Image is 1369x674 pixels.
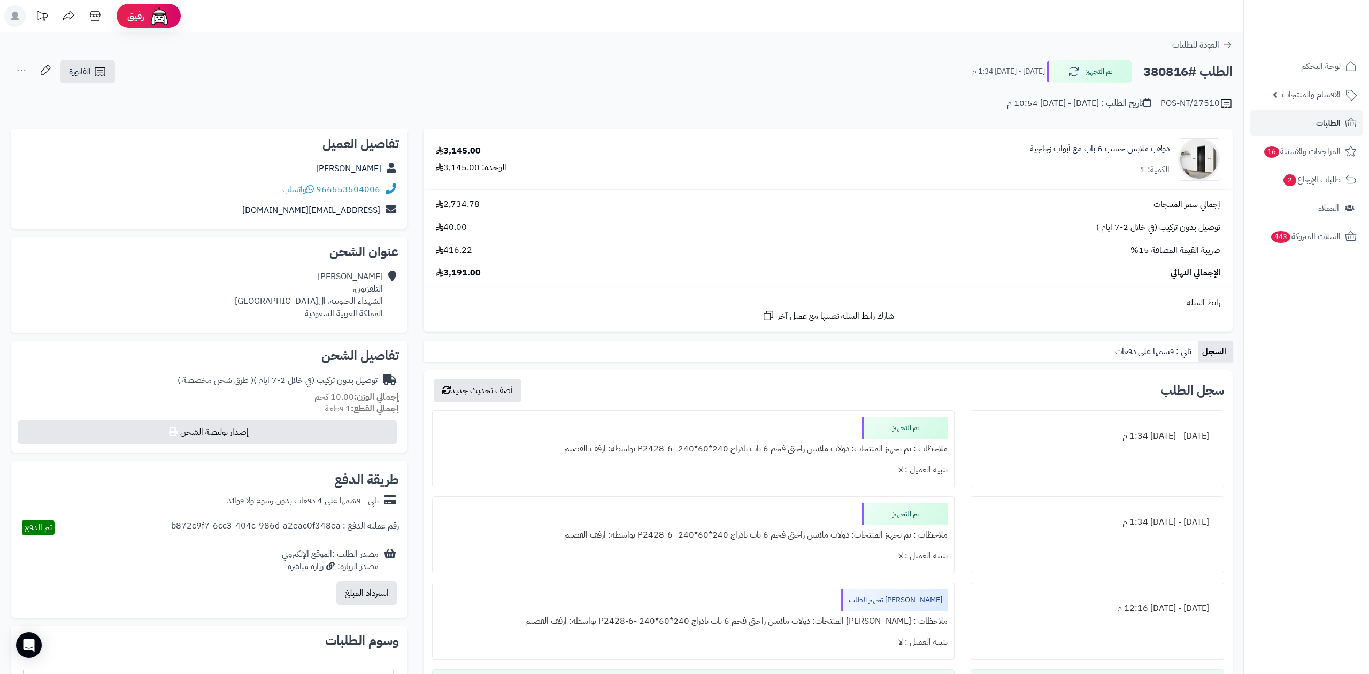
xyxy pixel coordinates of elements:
[149,5,170,27] img: ai-face.png
[178,374,253,387] span: ( طرق شحن مخصصة )
[1250,53,1363,79] a: لوحة التحكم
[1271,231,1290,243] span: 443
[1250,167,1363,193] a: طلبات الإرجاع2
[1030,143,1170,155] a: دولاب ملابس خشب 6 باب مع أبواب زجاجية
[1250,224,1363,249] a: السلات المتروكة443
[316,183,380,196] a: 966553504006
[19,634,399,647] h2: وسوم الطلبات
[28,5,55,29] a: تحديثات المنصة
[16,632,42,658] div: Open Intercom Messenger
[282,183,314,196] a: واتساب
[127,10,144,22] span: رفيق
[1282,172,1341,187] span: طلبات الإرجاع
[1316,116,1341,131] span: الطلبات
[434,379,521,402] button: أضف تحديث جديد
[314,390,399,403] small: 10.00 كجم
[18,420,397,444] button: إصدار بوليصة الشحن
[439,459,948,480] div: تنبيه العميل : لا
[439,525,948,546] div: ملاحظات : تم تجهيز المنتجات: دولاب ملابس راحتي فخم 6 باب بادراج 240*60*240 -P2428-6 بواسطة: ارفف ...
[19,246,399,258] h2: عنوان الشحن
[19,349,399,362] h2: تفاصيل الشحن
[1282,87,1341,102] span: الأقسام والمنتجات
[978,512,1217,533] div: [DATE] - [DATE] 1:34 م
[235,271,383,319] div: [PERSON_NAME] التلفزيون، الشهداء الجنوبية، ال[GEOGRAPHIC_DATA] المملكة العربية السعودية
[171,520,399,535] div: رقم عملية الدفع : b872c9f7-6cc3-404c-986d-a2eac0f348ea
[439,611,948,632] div: ملاحظات : [PERSON_NAME] المنتجات: دولاب ملابس راحتي فخم 6 باب بادراج 240*60*240 -P2428-6 بواسطة: ...
[1140,164,1170,176] div: الكمية: 1
[242,204,380,217] a: [EMAIL_ADDRESS][DOMAIN_NAME]
[436,244,472,257] span: 416.22
[436,162,506,174] div: الوحدة: 3,145.00
[1160,384,1224,397] h3: سجل الطلب
[1047,60,1132,83] button: تم التجهيز
[336,581,397,605] button: استرداد المبلغ
[436,145,481,157] div: 3,145.00
[978,426,1217,447] div: [DATE] - [DATE] 1:34 م
[862,503,948,525] div: تم التجهيز
[227,495,379,507] div: تابي - قسّمها على 4 دفعات بدون رسوم ولا فوائد
[1250,195,1363,221] a: العملاء
[1172,39,1219,51] span: العودة للطلبات
[1007,97,1151,110] div: تاريخ الطلب : [DATE] - [DATE] 10:54 م
[439,546,948,566] div: تنبيه العميل : لا
[1160,97,1233,110] div: POS-NT/27510
[841,589,948,611] div: [PERSON_NAME] تجهيز الطلب
[1153,198,1220,211] span: إجمالي سعر المنتجات
[282,548,379,573] div: مصدر الطلب :الموقع الإلكتروني
[334,473,399,486] h2: طريقة الدفع
[1270,229,1341,244] span: السلات المتروكة
[972,66,1045,77] small: [DATE] - [DATE] 1:34 م
[1318,201,1339,216] span: العملاء
[1301,59,1341,74] span: لوحة التحكم
[19,137,399,150] h2: تفاصيل العميل
[1172,39,1233,51] a: العودة للطلبات
[778,310,894,323] span: شارك رابط السلة نفسها مع عميل آخر
[351,402,399,415] strong: إجمالي القطع:
[862,417,948,439] div: تم التجهيز
[436,198,480,211] span: 2,734.78
[325,402,399,415] small: 1 قطعة
[1198,341,1233,362] a: السجل
[1096,221,1220,234] span: توصيل بدون تركيب (في خلال 2-7 ايام )
[439,632,948,653] div: تنبيه العميل : لا
[1143,61,1233,83] h2: الطلب #380816
[1130,244,1220,257] span: ضريبة القيمة المضافة 15%
[25,521,52,534] span: تم الدفع
[178,374,378,387] div: توصيل بدون تركيب (في خلال 2-7 ايام )
[1250,110,1363,136] a: الطلبات
[1283,174,1296,186] span: 2
[439,439,948,459] div: ملاحظات : تم تجهيز المنتجات: دولاب ملابس راحتي فخم 6 باب بادراج 240*60*240 -P2428-6 بواسطة: ارفف ...
[1111,341,1198,362] a: تابي : قسمها على دفعات
[60,60,115,83] a: الفاتورة
[1264,146,1279,158] span: 16
[1171,267,1220,279] span: الإجمالي النهائي
[282,561,379,573] div: مصدر الزيارة: زيارة مباشرة
[354,390,399,403] strong: إجمالي الوزن:
[436,221,467,234] span: 40.00
[978,598,1217,619] div: [DATE] - [DATE] 12:16 م
[1178,138,1220,181] img: 1759047502-110103010045-90x90.jpg
[1263,144,1341,159] span: المراجعات والأسئلة
[436,267,481,279] span: 3,191.00
[1250,139,1363,164] a: المراجعات والأسئلة16
[69,65,91,78] span: الفاتورة
[1296,28,1359,51] img: logo-2.png
[762,309,894,323] a: شارك رابط السلة نفسها مع عميل آخر
[428,297,1228,309] div: رابط السلة
[316,162,381,175] a: [PERSON_NAME]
